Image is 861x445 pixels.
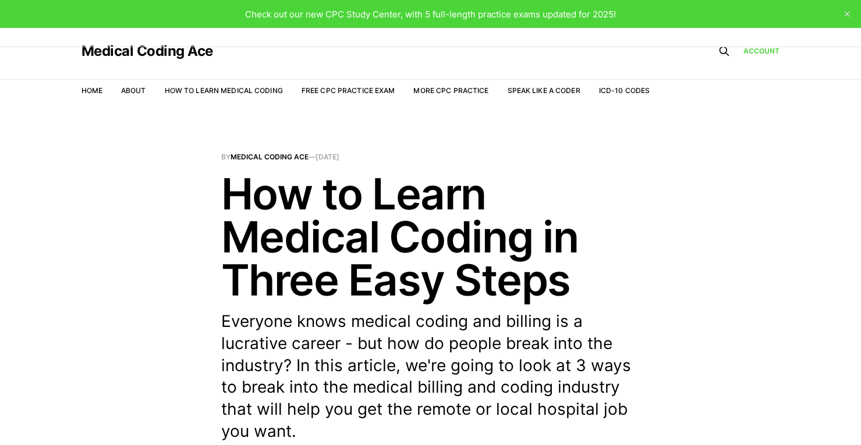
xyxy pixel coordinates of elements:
h1: How to Learn Medical Coding in Three Easy Steps [221,172,640,301]
a: Medical Coding Ace [82,44,213,58]
span: Check out our new CPC Study Center, with 5 full-length practice exams updated for 2025! [245,9,616,20]
a: ICD-10 Codes [599,86,650,95]
a: How to Learn Medical Coding [165,86,283,95]
span: By — [221,154,640,161]
a: Medical Coding Ace [231,152,309,161]
p: Everyone knows medical coding and billing is a lucrative career - but how do people break into th... [221,311,640,443]
a: Account [743,45,780,56]
time: [DATE] [316,152,339,161]
a: More CPC Practice [413,86,488,95]
a: Home [82,86,102,95]
a: Speak Like a Coder [508,86,580,95]
button: close [838,5,856,23]
a: About [121,86,146,95]
a: Free CPC Practice Exam [302,86,395,95]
